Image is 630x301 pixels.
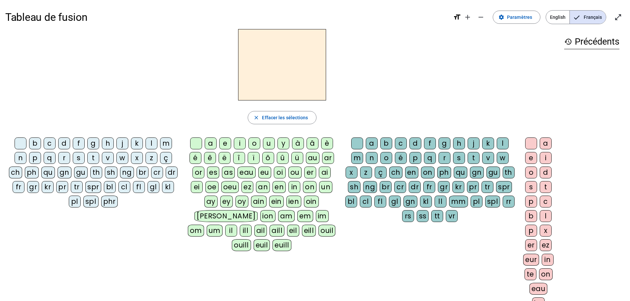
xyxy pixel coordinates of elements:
div: pl [69,196,81,207]
div: k [131,137,143,149]
div: er [525,239,537,251]
div: sh [348,181,360,193]
div: ü [291,152,303,164]
div: eu [258,167,271,178]
div: ouil [318,225,335,237]
mat-icon: remove [477,13,485,21]
div: gl [147,181,159,193]
div: q [424,152,436,164]
div: aill [270,225,284,237]
div: pr [467,181,479,193]
button: Paramètres [493,11,540,24]
span: Effacer les sélections [262,114,308,122]
div: eil [287,225,299,237]
div: o [525,167,537,178]
div: kr [42,181,54,193]
div: ç [375,167,387,178]
div: cl [118,181,130,193]
div: é [395,152,407,164]
div: en [405,167,418,178]
div: ç [160,152,172,164]
div: br [137,167,148,178]
mat-icon: history [564,38,572,46]
div: fl [133,181,145,193]
div: s [453,152,465,164]
mat-icon: add [464,13,472,21]
div: i [234,137,246,149]
div: ain [251,196,267,207]
div: ou [288,167,302,178]
div: rs [402,210,414,222]
div: w [116,152,128,164]
div: gr [438,181,450,193]
div: ein [269,196,284,207]
div: gn [470,167,484,178]
div: oe [205,181,219,193]
div: à [292,137,304,149]
div: t [87,152,99,164]
div: y [277,137,289,149]
div: c [44,137,56,149]
div: spr [85,181,101,193]
span: Français [570,11,606,24]
div: eau [529,283,548,295]
div: en [273,181,286,193]
div: bl [104,181,116,193]
div: ê [204,152,216,164]
div: g [439,137,450,149]
mat-icon: close [253,115,259,121]
div: tr [71,181,83,193]
div: er [304,167,316,178]
div: ï [248,152,260,164]
div: t [468,152,480,164]
div: p [409,152,421,164]
div: ien [286,196,301,207]
div: spr [496,181,512,193]
div: û [277,152,289,164]
div: bl [345,196,357,207]
div: h [102,137,114,149]
div: d [540,167,552,178]
div: f [424,137,436,149]
div: dr [409,181,421,193]
div: è [321,137,333,149]
div: c [395,137,407,149]
div: ai [319,167,331,178]
div: phr [101,196,118,207]
div: o [248,137,260,149]
div: pl [471,196,483,207]
div: j [468,137,480,149]
div: ë [219,152,231,164]
div: on [303,181,316,193]
div: o [380,152,392,164]
div: gr [27,181,39,193]
div: ill [240,225,252,237]
div: ay [204,196,218,207]
div: cr [394,181,406,193]
div: f [73,137,85,149]
div: tt [431,210,443,222]
div: l [497,137,509,149]
div: ng [120,167,134,178]
span: English [546,11,569,24]
button: Augmenter la taille de la police [461,11,474,24]
div: th [503,167,515,178]
div: th [90,167,102,178]
div: i [540,152,552,164]
mat-button-toggle-group: Language selection [546,10,606,24]
div: ô [262,152,274,164]
div: gn [403,196,417,207]
div: oy [235,196,248,207]
mat-icon: settings [498,14,504,20]
div: ll [435,196,446,207]
div: kl [420,196,432,207]
div: q [44,152,56,164]
div: om [188,225,204,237]
div: im [316,210,329,222]
div: vr [446,210,458,222]
div: g [87,137,99,149]
div: ph [25,167,39,178]
div: cr [151,167,163,178]
div: ch [389,167,402,178]
h3: Précédents [564,34,619,49]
